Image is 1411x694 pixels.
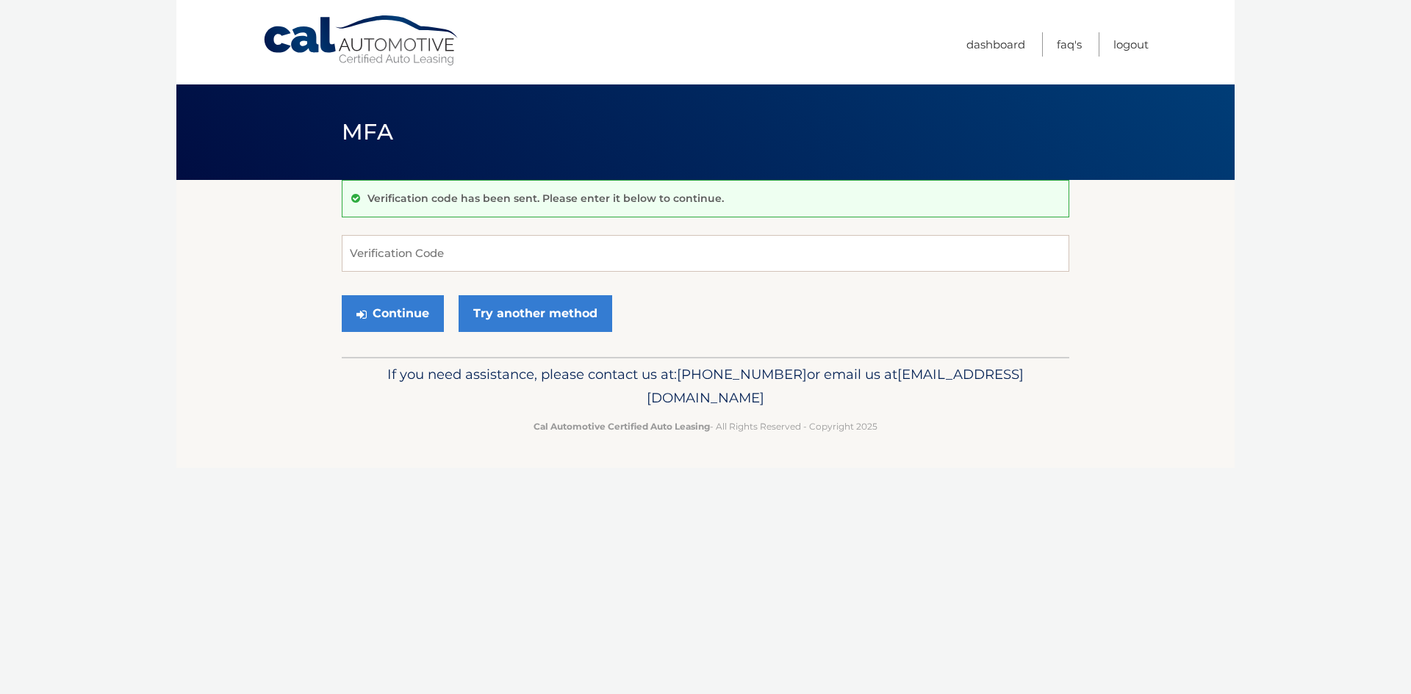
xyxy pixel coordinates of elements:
a: Logout [1113,32,1149,57]
input: Verification Code [342,235,1069,272]
span: [EMAIL_ADDRESS][DOMAIN_NAME] [647,366,1024,406]
span: [PHONE_NUMBER] [677,366,807,383]
button: Continue [342,295,444,332]
a: Cal Automotive [262,15,461,67]
p: - All Rights Reserved - Copyright 2025 [351,419,1060,434]
span: MFA [342,118,393,145]
a: FAQ's [1057,32,1082,57]
p: If you need assistance, please contact us at: or email us at [351,363,1060,410]
a: Try another method [459,295,612,332]
a: Dashboard [966,32,1025,57]
p: Verification code has been sent. Please enter it below to continue. [367,192,724,205]
strong: Cal Automotive Certified Auto Leasing [534,421,710,432]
